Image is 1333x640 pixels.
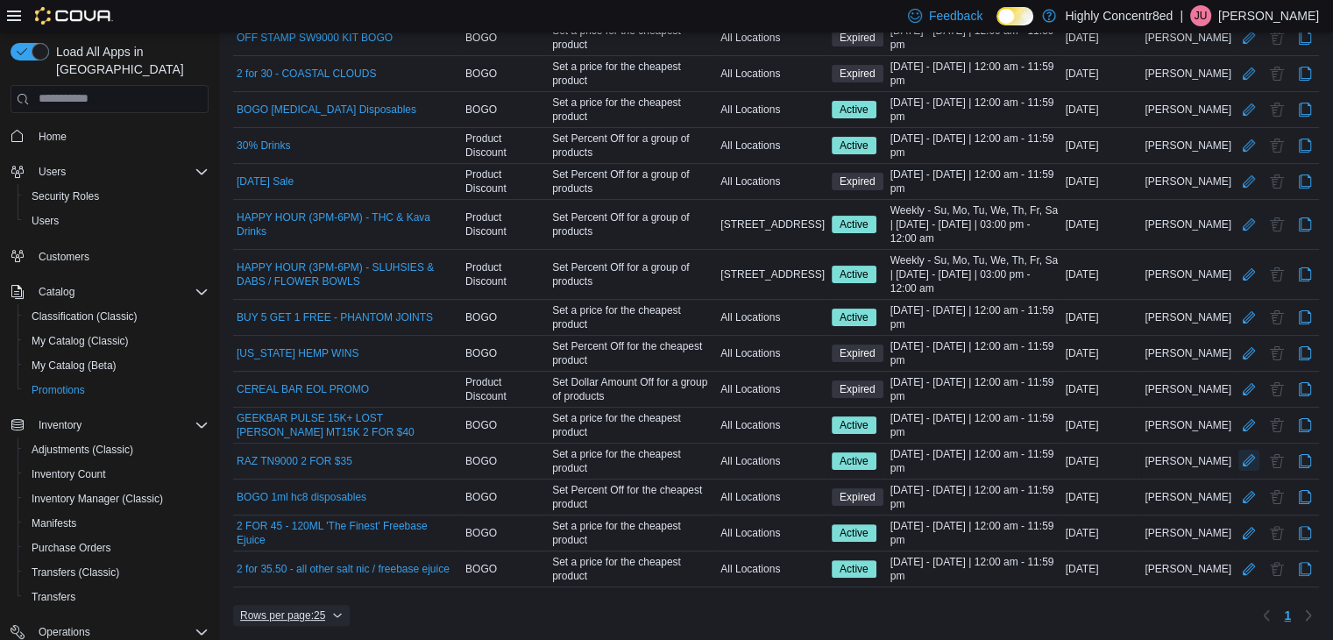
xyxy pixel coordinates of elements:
[32,383,85,397] span: Promotions
[465,526,497,540] span: BOGO
[25,439,140,460] a: Adjustments (Classic)
[832,524,876,542] span: Active
[1062,451,1142,472] div: [DATE]
[832,560,876,578] span: Active
[549,20,717,55] div: Set a price for the cheapest product
[549,444,717,479] div: Set a price for the cheapest product
[1145,382,1231,396] span: [PERSON_NAME]
[1238,415,1259,436] button: Edit Promotion
[1294,343,1315,364] button: Clone Promotion
[465,132,545,160] span: Product Discount
[25,306,145,327] a: Classification (Classic)
[25,210,209,231] span: Users
[890,303,1059,331] span: [DATE] - [DATE] | 12:00 am - 11:59 pm
[890,555,1059,583] span: [DATE] - [DATE] | 12:00 am - 11:59 pm
[32,281,82,302] button: Catalog
[237,67,376,81] a: 2 for 30 - COASTAL CLOUDS
[1062,343,1142,364] div: [DATE]
[1266,343,1287,364] button: Delete Promotion
[1062,558,1142,580] div: [DATE]
[720,67,780,81] span: All Locations
[1238,135,1259,156] button: Edit Promotion
[1062,214,1142,235] div: [DATE]
[832,380,883,398] span: Expired
[1266,415,1287,436] button: Delete Promotion
[1238,343,1259,364] button: Edit Promotion
[32,125,209,147] span: Home
[720,139,780,153] span: All Locations
[1145,310,1231,324] span: [PERSON_NAME]
[549,128,717,163] div: Set Percent Off for a group of products
[25,587,209,608] span: Transfers
[18,560,216,585] button: Transfers (Classic)
[840,525,869,541] span: Active
[18,511,216,536] button: Manifests
[237,346,358,360] a: [US_STATE] HEMP WINS
[25,537,209,558] span: Purchase Orders
[1238,487,1259,508] button: Edit Promotion
[1145,418,1231,432] span: [PERSON_NAME]
[890,24,1059,52] span: [DATE] - [DATE] | 12:00 am - 11:59 pm
[32,565,119,580] span: Transfers (Classic)
[32,516,76,530] span: Manifests
[840,138,869,153] span: Active
[1062,264,1142,285] div: [DATE]
[832,173,883,190] span: Expired
[465,260,545,288] span: Product Discount
[1238,558,1259,580] button: Edit Promotion
[1298,605,1319,626] button: Next page
[35,7,113,25] img: Cova
[32,126,74,147] a: Home
[720,267,825,281] span: [STREET_ADDRESS]
[996,25,997,26] span: Dark Mode
[720,526,780,540] span: All Locations
[1145,67,1231,81] span: [PERSON_NAME]
[32,189,99,203] span: Security Roles
[25,380,209,401] span: Promotions
[1294,135,1315,156] button: Clone Promotion
[18,487,216,511] button: Inventory Manager (Classic)
[1266,558,1287,580] button: Delete Promotion
[32,415,89,436] button: Inventory
[1238,171,1259,192] button: Edit Promotion
[832,416,876,434] span: Active
[720,418,780,432] span: All Locations
[549,257,717,292] div: Set Percent Off for a group of products
[832,216,876,233] span: Active
[465,167,545,196] span: Product Discount
[1294,99,1315,120] button: Clone Promotion
[1294,264,1315,285] button: Clone Promotion
[32,443,133,457] span: Adjustments (Classic)
[465,454,497,468] span: BOGO
[1294,451,1315,472] button: Clone Promotion
[840,345,876,361] span: Expired
[4,280,216,304] button: Catalog
[840,102,869,117] span: Active
[1294,214,1315,235] button: Clone Promotion
[832,488,883,506] span: Expired
[465,346,497,360] span: BOGO
[720,174,780,188] span: All Locations
[237,382,369,396] a: CEREAL BAR EOL PROMO
[549,551,717,587] div: Set a price for the cheapest product
[18,437,216,462] button: Adjustments (Classic)
[1145,526,1231,540] span: [PERSON_NAME]
[1062,415,1142,436] div: [DATE]
[4,160,216,184] button: Users
[240,608,325,622] span: Rows per page : 25
[1266,171,1287,192] button: Delete Promotion
[32,214,59,228] span: Users
[465,31,497,45] span: BOGO
[237,210,458,238] a: HAPPY HOUR (3PM-6PM) - THC & Kava Drinks
[39,285,74,299] span: Catalog
[237,562,450,576] a: 2 for 35.50 - all other salt nic / freebase ejuice
[1266,264,1287,285] button: Delete Promotion
[32,245,209,267] span: Customers
[237,260,458,288] a: HAPPY HOUR (3PM-6PM) - SLUHSIES & DABS / FLOWER BOWLS
[237,519,458,547] a: 2 FOR 45 - 120ML 'The Finest' Freebase Ejuice
[1266,135,1287,156] button: Delete Promotion
[465,103,497,117] span: BOGO
[929,7,982,25] span: Feedback
[18,329,216,353] button: My Catalog (Classic)
[18,209,216,233] button: Users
